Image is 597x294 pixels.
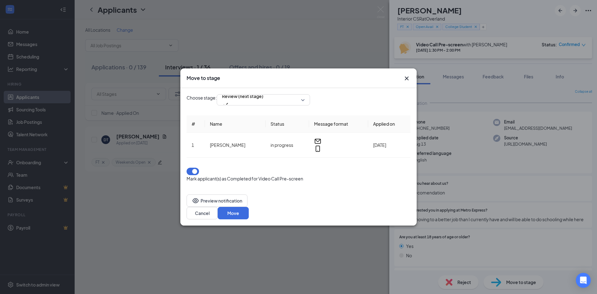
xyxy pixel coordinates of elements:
[576,273,591,288] div: Open Intercom Messenger
[314,145,322,152] svg: MobileSms
[222,91,263,101] span: Review (next stage)
[187,194,248,207] button: EyePreview notification
[187,115,205,133] th: #
[368,133,410,158] td: [DATE]
[205,133,266,158] td: [PERSON_NAME]
[309,115,368,133] th: Message format
[187,207,218,219] button: Cancel
[266,115,309,133] th: Status
[218,207,249,219] button: Move
[205,115,266,133] th: Name
[266,133,309,158] td: in progress
[187,94,217,105] span: Choose stage:
[368,115,410,133] th: Applied on
[222,101,229,108] svg: Checkmark
[187,75,220,82] h3: Move to stage
[187,175,410,182] p: Mark applicant(s) as Completed for Video Call Pre-screen
[314,138,322,145] svg: Email
[403,75,410,82] button: Close
[403,75,410,82] svg: Cross
[192,197,199,204] svg: Eye
[192,142,194,148] span: 1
